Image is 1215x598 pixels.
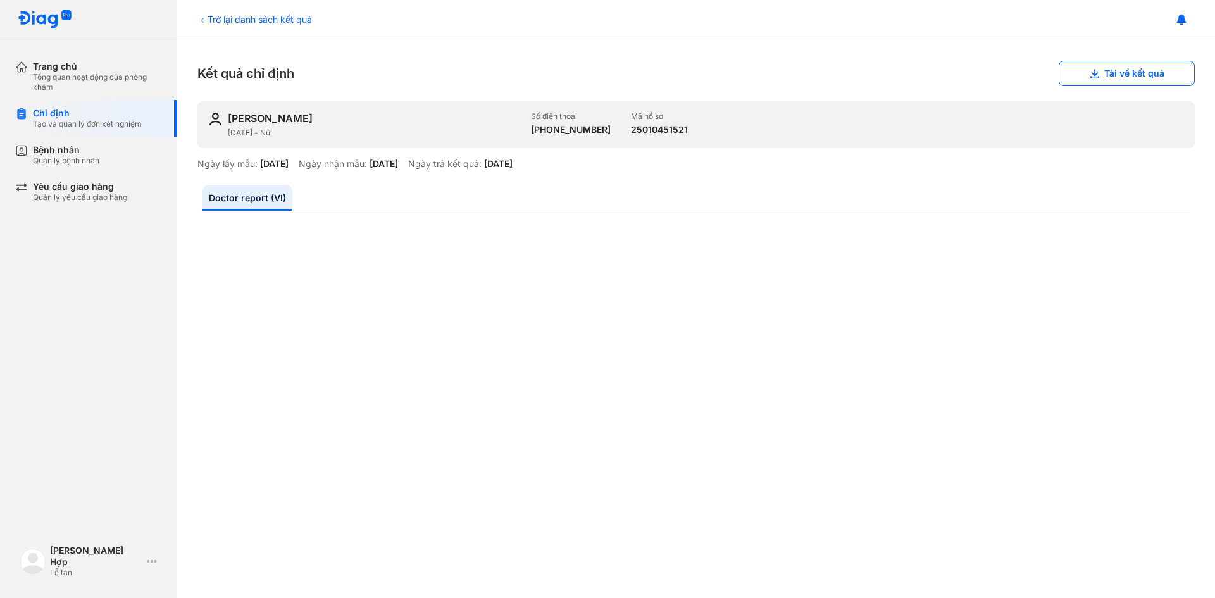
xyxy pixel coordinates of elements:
img: logo [18,10,72,30]
div: Ngày nhận mẫu: [299,158,367,170]
img: user-icon [208,111,223,127]
div: Mã hồ sơ [631,111,688,121]
div: Lễ tân [50,568,142,578]
div: Ngày trả kết quả: [408,158,482,170]
div: Kết quả chỉ định [197,61,1195,86]
div: Bệnh nhân [33,144,99,156]
img: logo [20,549,46,574]
div: Tổng quan hoạt động của phòng khám [33,72,162,92]
div: Ngày lấy mẫu: [197,158,258,170]
div: [DATE] - Nữ [228,128,521,138]
div: [PHONE_NUMBER] [531,124,611,135]
div: Trở lại danh sách kết quả [197,13,312,26]
div: [DATE] [370,158,398,170]
div: Yêu cầu giao hàng [33,181,127,192]
div: Quản lý yêu cầu giao hàng [33,192,127,202]
div: Tạo và quản lý đơn xét nghiệm [33,119,142,129]
div: Số điện thoại [531,111,611,121]
div: [DATE] [260,158,289,170]
div: Trang chủ [33,61,162,72]
div: Quản lý bệnh nhân [33,156,99,166]
div: [PERSON_NAME] [228,111,313,125]
a: Doctor report (VI) [202,185,292,211]
div: [DATE] [484,158,513,170]
div: Chỉ định [33,108,142,119]
div: [PERSON_NAME] Hợp [50,545,142,568]
div: 25010451521 [631,124,688,135]
button: Tải về kết quả [1059,61,1195,86]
